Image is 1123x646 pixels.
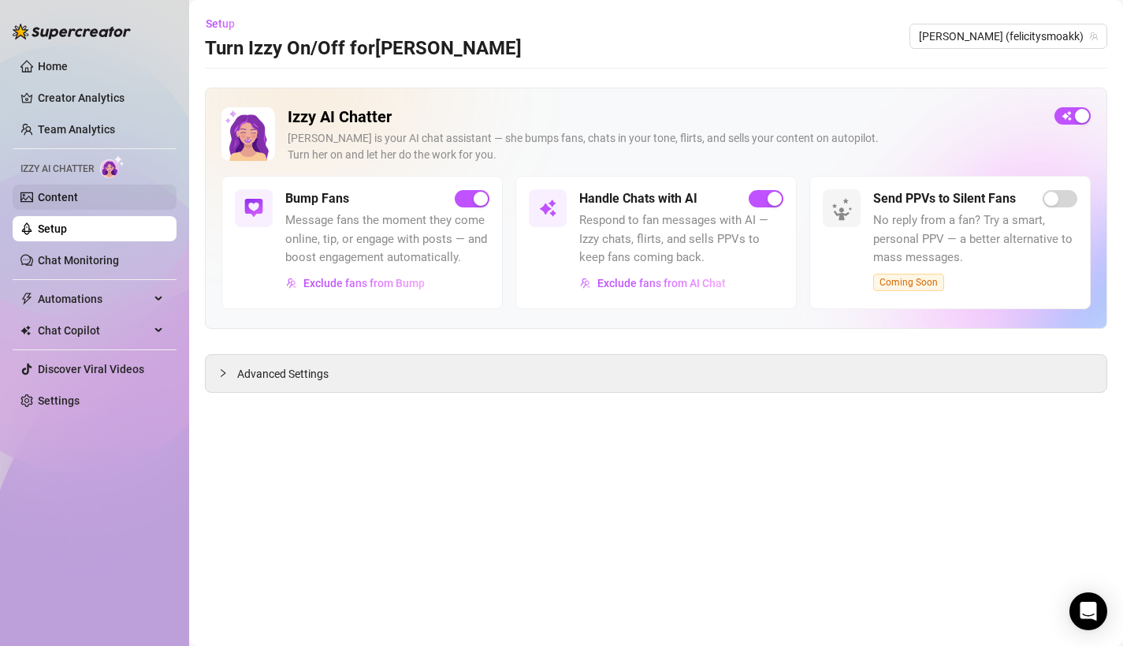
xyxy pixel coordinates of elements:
[538,199,557,218] img: svg%3e
[831,198,857,223] img: silent-fans-ppv-o-N6Mmdf.svg
[100,155,125,178] img: AI Chatter
[303,277,425,289] span: Exclude fans from Bump
[20,293,33,305] span: thunderbolt
[38,394,80,407] a: Settings
[286,278,297,289] img: svg%3e
[38,123,115,136] a: Team Analytics
[205,36,522,62] h3: Turn Izzy On/Off for [PERSON_NAME]
[580,278,591,289] img: svg%3e
[873,274,944,291] span: Coming Soon
[38,286,150,312] span: Automations
[13,24,131,39] img: logo-BBDzfeDw.svg
[597,277,726,289] span: Exclude fans from AI Chat
[244,199,263,218] img: svg%3e
[38,85,164,110] a: Creator Analytics
[873,189,1016,208] h5: Send PPVs to Silent Fans
[20,325,31,336] img: Chat Copilot
[218,364,237,382] div: collapsed
[38,363,144,375] a: Discover Viral Videos
[206,17,235,30] span: Setup
[285,211,489,267] span: Message fans the moment they come online, tip, or engage with posts — and boost engagement automa...
[579,271,727,296] button: Exclude fans from AI Chat
[237,365,329,383] span: Advanced Settings
[288,107,1042,127] h2: Izzy AI Chatter
[873,211,1077,267] span: No reply from a fan? Try a smart, personal PPV — a better alternative to mass messages.
[20,162,94,177] span: Izzy AI Chatter
[579,211,783,267] span: Respond to fan messages with AI — Izzy chats, flirts, and sells PPVs to keep fans coming back.
[205,11,247,36] button: Setup
[919,24,1098,48] span: Felicity (felicitysmoakk)
[1089,32,1099,41] span: team
[285,271,426,296] button: Exclude fans from Bump
[38,254,119,267] a: Chat Monitoring
[1069,592,1107,630] div: Open Intercom Messenger
[218,368,228,378] span: collapsed
[38,60,68,73] a: Home
[38,222,67,235] a: Setup
[285,189,349,208] h5: Bump Fans
[579,189,697,208] h5: Handle Chats with AI
[288,130,1042,163] div: [PERSON_NAME] is your AI chat assistant — she bumps fans, chats in your tone, flirts, and sells y...
[38,191,78,204] a: Content
[38,318,150,343] span: Chat Copilot
[221,107,275,161] img: Izzy AI Chatter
